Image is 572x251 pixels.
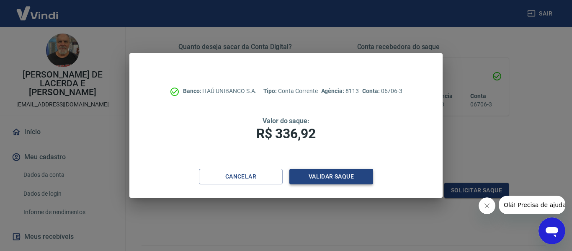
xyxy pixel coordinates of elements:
span: Conta: [362,88,381,94]
span: Olá! Precisa de ajuda? [5,6,70,13]
span: Valor do saque: [263,117,309,125]
button: Validar saque [289,169,373,184]
button: Cancelar [199,169,283,184]
iframe: Mensagem da empresa [499,196,565,214]
span: Banco: [183,88,203,94]
span: Tipo: [263,88,278,94]
p: 06706-3 [362,87,402,96]
p: Conta Corrente [263,87,318,96]
span: R$ 336,92 [256,126,316,142]
p: 8113 [321,87,359,96]
iframe: Botão para abrir a janela de mensagens [539,217,565,244]
p: ITAÚ UNIBANCO S.A. [183,87,257,96]
iframe: Fechar mensagem [479,197,495,214]
span: Agência: [321,88,346,94]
